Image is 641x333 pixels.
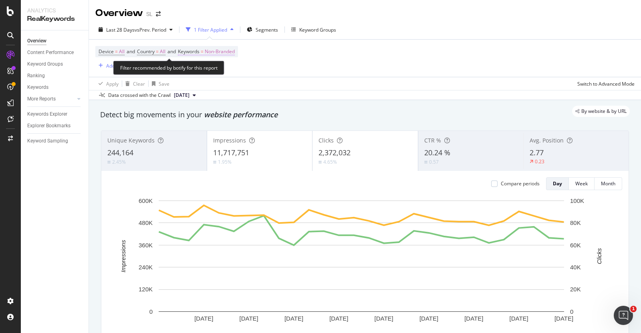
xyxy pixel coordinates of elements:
[112,158,126,165] div: 2.45%
[108,92,171,99] div: Data crossed with the Crawl
[159,80,169,87] div: Save
[27,37,46,45] div: Overview
[27,137,68,145] div: Keyword Sampling
[464,315,483,322] text: [DATE]
[27,48,74,57] div: Content Performance
[106,80,119,87] div: Apply
[27,48,83,57] a: Content Performance
[194,26,227,33] div: 1 Filter Applied
[213,161,216,163] img: Equal
[113,61,224,75] div: Filter recommended by botify for this report
[27,122,83,130] a: Explorer Bookmarks
[318,136,334,144] span: Clicks
[194,315,213,322] text: [DATE]
[106,26,135,33] span: Last 28 Days
[213,148,249,157] span: 11,717,751
[135,26,166,33] span: vs Prev. Period
[115,48,118,55] span: =
[329,315,348,322] text: [DATE]
[156,11,161,17] div: arrow-right-arrow-left
[95,6,143,20] div: Overview
[288,23,339,36] button: Keyword Groups
[120,240,127,272] text: Impressions
[318,161,322,163] img: Equal
[27,110,67,118] div: Keywords Explorer
[139,219,153,226] text: 480K
[156,48,159,55] span: =
[574,77,635,90] button: Switch to Advanced Mode
[27,6,82,14] div: Analytics
[299,26,336,33] div: Keyword Groups
[137,48,155,55] span: Country
[107,161,111,163] img: Equal
[99,48,114,55] span: Device
[429,158,439,165] div: 0.57
[570,286,581,293] text: 20K
[501,180,540,187] div: Compare periods
[570,308,573,315] text: 0
[27,95,75,103] a: More Reports
[119,46,125,57] span: All
[323,158,337,165] div: 4.65%
[95,23,176,36] button: Last 28 DaysvsPrev. Period
[510,315,528,322] text: [DATE]
[244,23,281,36] button: Segments
[205,46,235,57] span: Non-Branded
[27,83,48,92] div: Keywords
[569,177,595,190] button: Week
[570,197,584,204] text: 100K
[133,80,145,87] div: Clear
[27,137,83,145] a: Keyword Sampling
[122,77,145,90] button: Clear
[139,264,153,271] text: 240K
[146,10,153,18] div: SL
[424,136,441,144] span: CTR %
[149,77,169,90] button: Save
[375,315,393,322] text: [DATE]
[596,248,603,264] text: Clicks
[178,48,200,55] span: Keywords
[577,80,635,87] div: Switch to Advanced Mode
[554,315,573,322] text: [DATE]
[546,177,569,190] button: Day
[107,148,133,157] span: 244,164
[27,95,56,103] div: More Reports
[581,109,627,114] span: By website & by URL
[218,158,232,165] div: 1.95%
[149,308,153,315] text: 0
[284,315,303,322] text: [DATE]
[95,77,119,90] button: Apply
[174,92,189,99] span: 2025 Sep. 17th
[614,306,633,325] iframe: Intercom live chat
[318,148,351,157] span: 2,372,032
[139,242,153,249] text: 360K
[27,122,71,130] div: Explorer Bookmarks
[201,48,204,55] span: =
[106,62,127,69] div: Add Filter
[601,180,615,187] div: Month
[570,264,581,271] text: 40K
[139,197,153,204] text: 600K
[167,48,176,55] span: and
[27,110,83,118] a: Keywords Explorer
[553,180,562,187] div: Day
[575,180,588,187] div: Week
[107,136,155,144] span: Unique Keywords
[27,60,83,68] a: Keyword Groups
[95,61,127,70] button: Add Filter
[160,46,165,57] span: All
[419,315,438,322] text: [DATE]
[27,72,83,80] a: Ranking
[424,161,427,163] img: Equal
[535,158,544,165] div: 0.23
[240,315,258,322] text: [DATE]
[213,136,246,144] span: Impressions
[572,106,630,117] div: legacy label
[530,148,544,157] span: 2.77
[27,72,45,80] div: Ranking
[27,37,83,45] a: Overview
[27,60,63,68] div: Keyword Groups
[424,148,450,157] span: 20.24 %
[139,286,153,293] text: 120K
[27,83,83,92] a: Keywords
